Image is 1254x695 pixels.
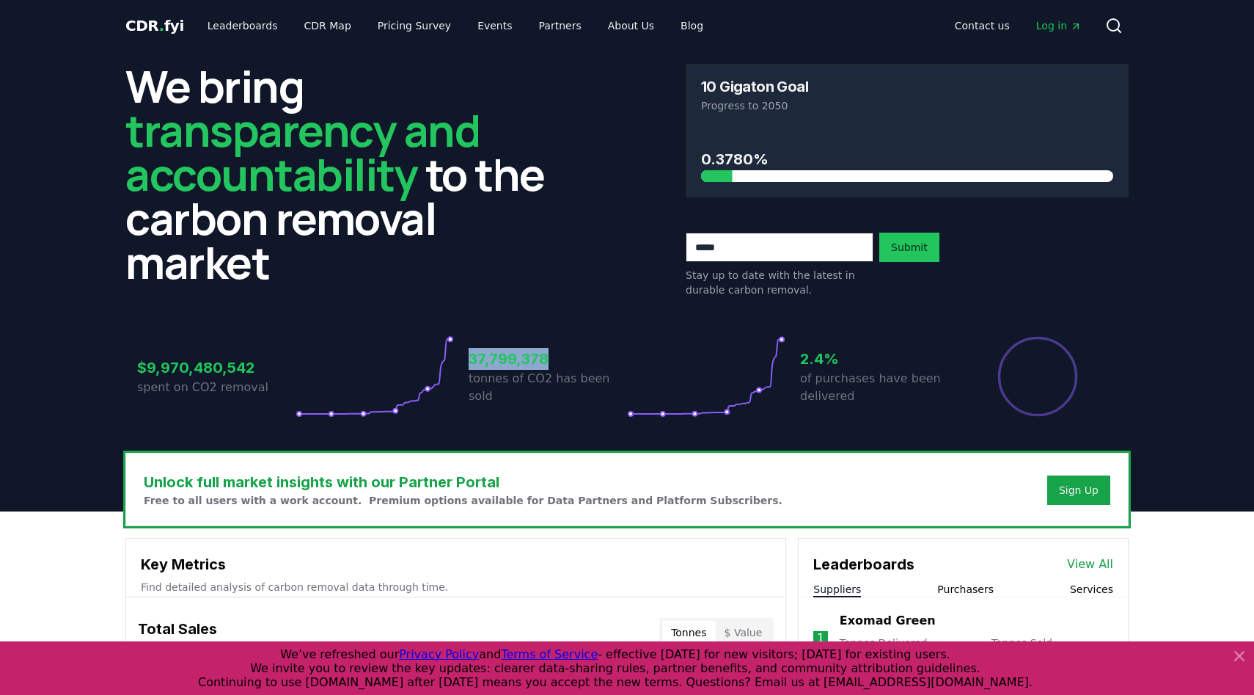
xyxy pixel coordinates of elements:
a: Pricing Survey [366,12,463,39]
h3: Key Metrics [141,553,771,575]
h3: Unlock full market insights with our Partner Portal [144,471,782,493]
span: CDR fyi [125,17,184,34]
a: Events [466,12,524,39]
p: Tonnes Delivered : [840,636,977,665]
h3: 37,799,378 [469,348,627,370]
p: Find detailed analysis of carbon removal data through time. [141,580,771,594]
button: Tonnes [662,621,715,644]
p: Progress to 2050 [701,98,1113,113]
span: . [159,17,164,34]
a: Contact us [943,12,1022,39]
p: spent on CO2 removal [137,379,296,396]
nav: Main [196,12,715,39]
button: $ Value [716,621,771,644]
p: Stay up to date with the latest in durable carbon removal. [686,268,873,297]
a: Blog [669,12,715,39]
h3: 2.4% [800,348,958,370]
h3: Total Sales [138,618,217,647]
button: Submit [879,233,939,262]
a: Exomad Green [840,612,936,630]
h3: Leaderboards [813,553,914,575]
a: Sign Up [1059,483,1099,498]
span: Log in [1036,18,1082,33]
p: of purchases have been delivered [800,370,958,405]
p: 1 [817,630,824,647]
button: Purchasers [937,582,994,597]
nav: Main [943,12,1093,39]
h2: We bring to the carbon removal market [125,64,568,284]
a: Log in [1024,12,1093,39]
a: View All [1067,556,1113,573]
p: Free to all users with a work account. Premium options available for Data Partners and Platform S... [144,493,782,508]
span: transparency and accountability [125,100,480,204]
h3: 0.3780% [701,148,1113,170]
div: Percentage of sales delivered [997,335,1079,418]
a: Leaderboards [196,12,290,39]
button: Suppliers [813,582,861,597]
p: tonnes of CO2 has been sold [469,370,627,405]
h3: $9,970,480,542 [137,357,296,379]
a: CDR Map [293,12,363,39]
p: Tonnes Sold : [991,636,1113,665]
h3: 10 Gigaton Goal [701,79,808,94]
a: About Us [596,12,666,39]
button: Services [1070,582,1113,597]
button: Sign Up [1047,476,1110,505]
a: Partners [527,12,593,39]
a: CDR.fyi [125,15,184,36]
